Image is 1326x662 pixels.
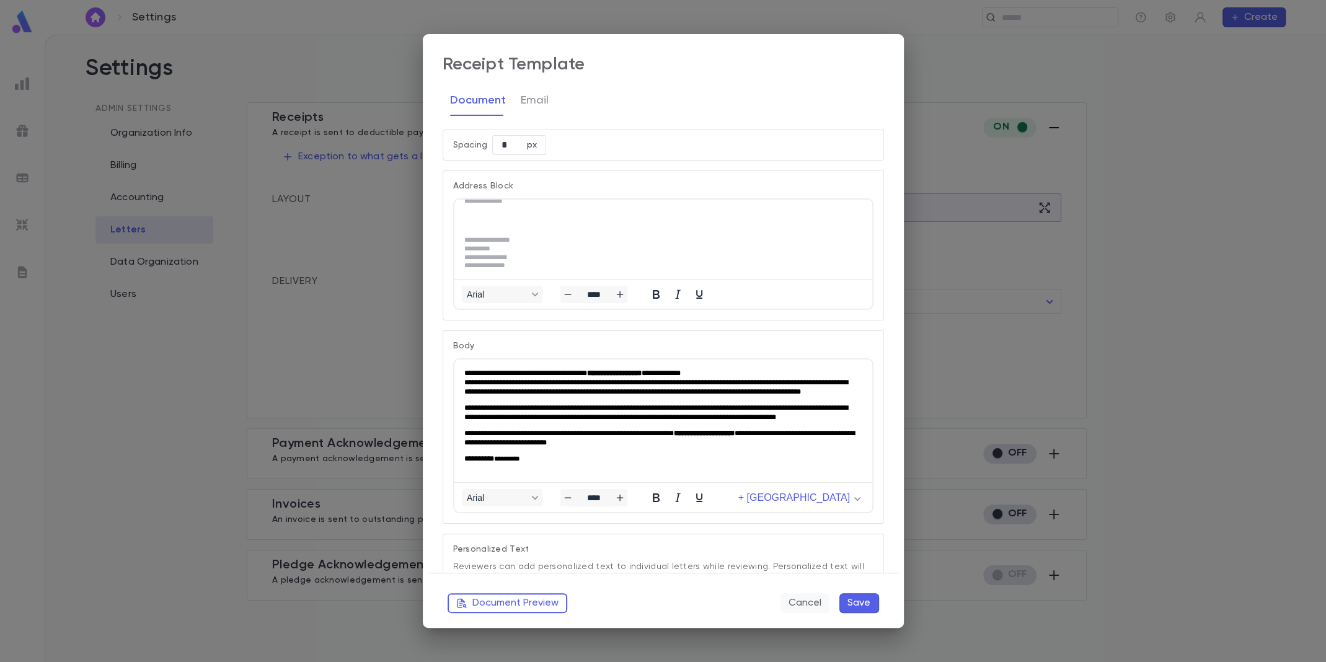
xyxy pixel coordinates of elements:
button: Underline [688,489,709,506]
button: Fonts Arial [462,489,542,506]
button: + [GEOGRAPHIC_DATA] [733,489,864,506]
button: Document [450,85,506,116]
p: Spacing [453,140,488,150]
iframe: Rich Text Area [454,360,872,482]
div: Receipt Template [443,54,585,75]
body: Rich Text Area. Press ALT-0 for help. [10,10,408,20]
iframe: Rich Text Area [454,200,872,279]
p: Body [453,341,873,351]
span: Arial [467,289,528,299]
button: Italic [666,489,687,506]
button: Fonts Arial [462,286,542,303]
button: Increase font size [612,286,627,303]
button: Decrease font size [560,286,575,303]
button: Increase font size [612,489,627,506]
span: + [GEOGRAPHIC_DATA] [738,492,849,503]
p: Reviewers can add personalized text to individual letters while reviewing. Personalized text will... [453,554,873,581]
button: Decrease font size [560,489,575,506]
button: Bold [645,286,666,303]
button: Italic [666,286,687,303]
p: Personalized Text [453,544,873,554]
button: Email [521,85,549,116]
p: Address Block [453,181,873,191]
button: Cancel [780,593,829,613]
body: Rich Text Area. Press ALT-0 for help. [10,10,408,19]
button: Bold [645,489,666,506]
body: Rich Text Area. Press ALT-0 for help. [10,10,408,13]
button: Save [839,593,879,613]
p: px [527,140,537,150]
span: Arial [467,493,528,503]
body: Rich Text Area. Press ALT-0 for help. [10,10,408,27]
button: Underline [688,286,709,303]
button: Document Preview [448,593,567,613]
